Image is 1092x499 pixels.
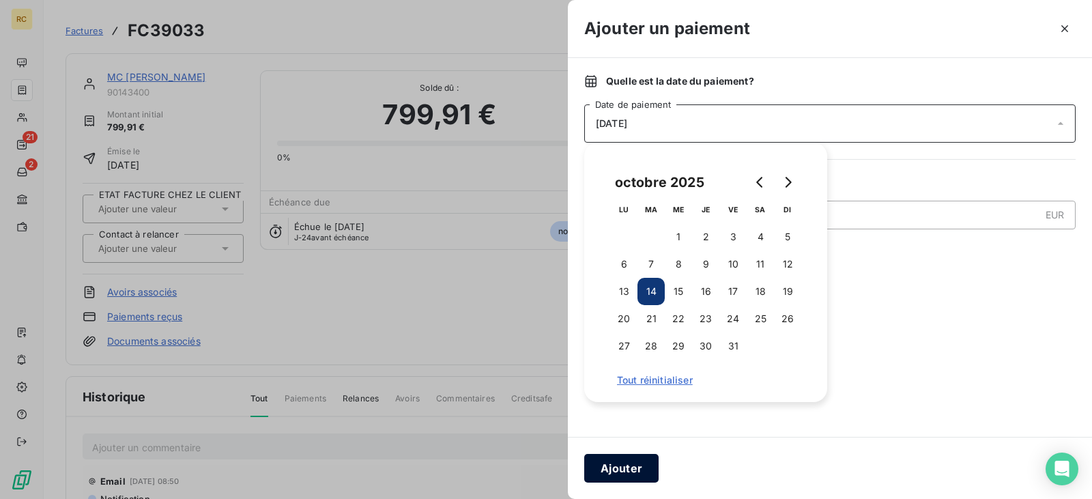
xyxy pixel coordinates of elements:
[719,332,747,360] button: 31
[610,171,709,193] div: octobre 2025
[610,251,637,278] button: 6
[584,240,1076,254] span: Nouveau solde dû :
[637,251,665,278] button: 7
[665,223,692,251] button: 1
[665,196,692,223] th: mercredi
[719,223,747,251] button: 3
[692,251,719,278] button: 9
[692,196,719,223] th: jeudi
[617,375,794,386] span: Tout réinitialiser
[610,305,637,332] button: 20
[606,74,754,88] span: Quelle est la date du paiement ?
[692,223,719,251] button: 2
[596,118,627,129] span: [DATE]
[719,196,747,223] th: vendredi
[747,223,774,251] button: 4
[610,196,637,223] th: lundi
[610,278,637,305] button: 13
[610,332,637,360] button: 27
[665,305,692,332] button: 22
[665,251,692,278] button: 8
[665,332,692,360] button: 29
[774,305,801,332] button: 26
[719,251,747,278] button: 10
[692,332,719,360] button: 30
[637,305,665,332] button: 21
[774,223,801,251] button: 5
[584,454,659,483] button: Ajouter
[665,278,692,305] button: 15
[719,305,747,332] button: 24
[774,169,801,196] button: Go to next month
[747,196,774,223] th: samedi
[637,332,665,360] button: 28
[719,278,747,305] button: 17
[637,278,665,305] button: 14
[1046,453,1078,485] div: Open Intercom Messenger
[774,278,801,305] button: 19
[774,196,801,223] th: dimanche
[692,305,719,332] button: 23
[692,278,719,305] button: 16
[747,278,774,305] button: 18
[747,169,774,196] button: Go to previous month
[747,305,774,332] button: 25
[637,196,665,223] th: mardi
[747,251,774,278] button: 11
[584,16,750,41] h3: Ajouter un paiement
[774,251,801,278] button: 12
